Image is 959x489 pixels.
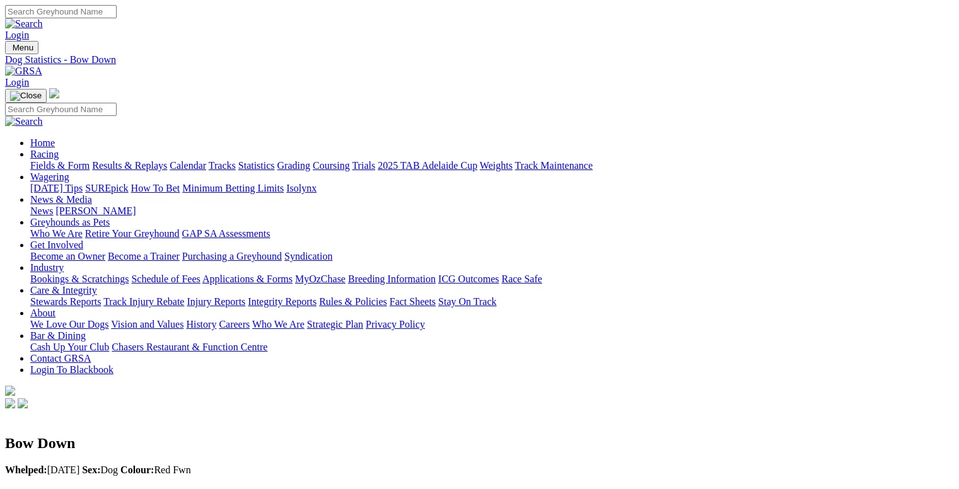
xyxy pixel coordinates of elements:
a: Track Maintenance [515,160,593,171]
a: Tracks [209,160,236,171]
a: Track Injury Rebate [103,296,184,307]
a: Industry [30,262,64,273]
a: Chasers Restaurant & Function Centre [112,342,267,352]
a: Care & Integrity [30,285,97,296]
a: Racing [30,149,59,159]
b: Whelped: [5,464,47,475]
a: [DATE] Tips [30,183,83,193]
a: History [186,319,216,330]
a: 2025 TAB Adelaide Cup [378,160,477,171]
a: Bar & Dining [30,330,86,341]
a: Login [5,77,29,88]
div: Wagering [30,183,954,194]
button: Toggle navigation [5,41,38,54]
a: Weights [480,160,513,171]
a: Become an Owner [30,251,105,262]
a: Cash Up Your Club [30,342,109,352]
img: Search [5,18,43,30]
a: Who We Are [30,228,83,239]
a: Breeding Information [348,273,436,284]
img: facebook.svg [5,398,15,408]
a: Results & Replays [92,160,167,171]
img: logo-grsa-white.png [5,386,15,396]
a: Login [5,30,29,40]
a: Injury Reports [187,296,245,307]
a: How To Bet [131,183,180,193]
img: logo-grsa-white.png [49,88,59,98]
div: Industry [30,273,954,285]
a: Bookings & Scratchings [30,273,129,284]
a: Who We Are [252,319,305,330]
span: Menu [13,43,33,52]
a: We Love Our Dogs [30,319,108,330]
a: Trials [352,160,375,171]
b: Sex: [82,464,100,475]
a: Privacy Policy [366,319,425,330]
img: twitter.svg [18,398,28,408]
div: Get Involved [30,251,954,262]
div: Greyhounds as Pets [30,228,954,239]
a: Schedule of Fees [131,273,200,284]
a: Vision and Values [111,319,183,330]
a: Integrity Reports [248,296,317,307]
a: News & Media [30,194,92,205]
a: Stewards Reports [30,296,101,307]
a: GAP SA Assessments [182,228,270,239]
a: Home [30,137,55,148]
a: Coursing [313,160,350,171]
a: News [30,205,53,216]
a: Purchasing a Greyhound [182,251,282,262]
span: Red Fwn [120,464,191,475]
a: Fact Sheets [390,296,436,307]
a: MyOzChase [295,273,346,284]
a: Calendar [170,160,206,171]
a: Rules & Policies [319,296,387,307]
div: Care & Integrity [30,296,954,308]
div: About [30,319,954,330]
a: Greyhounds as Pets [30,217,110,227]
a: Fields & Form [30,160,90,171]
a: Dog Statistics - Bow Down [5,54,954,66]
a: ICG Outcomes [438,273,499,284]
div: Racing [30,160,954,171]
div: News & Media [30,205,954,217]
a: SUREpick [85,183,128,193]
a: Get Involved [30,239,83,250]
span: Dog [82,464,118,475]
a: Isolynx [286,183,317,193]
img: Search [5,116,43,127]
a: Syndication [284,251,332,262]
a: Race Safe [501,273,542,284]
img: Close [10,91,42,101]
a: Retire Your Greyhound [85,228,180,239]
a: Applications & Forms [202,273,293,284]
a: [PERSON_NAME] [55,205,136,216]
a: Statistics [238,160,275,171]
input: Search [5,103,117,116]
a: Stay On Track [438,296,496,307]
input: Search [5,5,117,18]
span: [DATE] [5,464,79,475]
a: Strategic Plan [307,319,363,330]
a: Minimum Betting Limits [182,183,284,193]
a: Become a Trainer [108,251,180,262]
button: Toggle navigation [5,89,47,103]
a: Grading [277,160,310,171]
div: Bar & Dining [30,342,954,353]
b: Colour: [120,464,154,475]
h2: Bow Down [5,435,954,452]
a: About [30,308,55,318]
a: Login To Blackbook [30,364,113,375]
a: Careers [219,319,250,330]
img: GRSA [5,66,42,77]
a: Contact GRSA [30,353,91,364]
a: Wagering [30,171,69,182]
